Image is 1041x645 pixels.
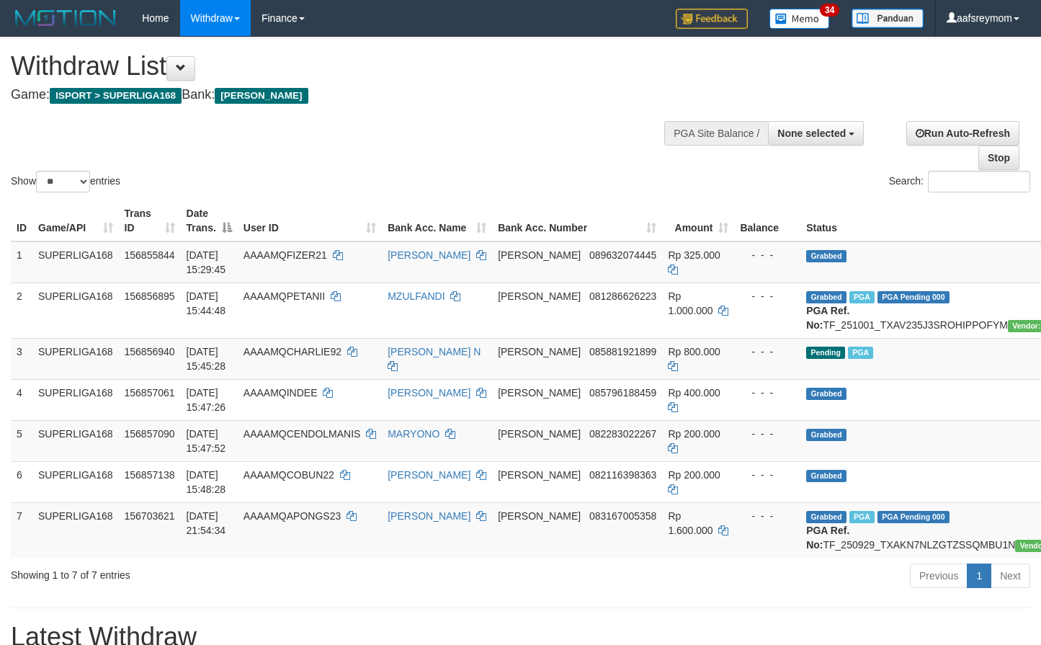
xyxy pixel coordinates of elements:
[11,200,32,241] th: ID
[806,511,846,523] span: Grabbed
[668,249,720,261] span: Rp 325.000
[589,469,656,481] span: Copy 082116398363 to clipboard
[849,511,875,523] span: Marked by aafchhiseyha
[125,290,175,302] span: 156856895
[11,7,120,29] img: MOTION_logo.png
[740,344,795,359] div: - - -
[852,9,924,28] img: panduan.png
[187,510,226,536] span: [DATE] 21:54:34
[740,468,795,482] div: - - -
[777,128,846,139] span: None selected
[589,510,656,522] span: Copy 083167005358 to clipboard
[119,200,181,241] th: Trans ID: activate to sort column ascending
[806,429,846,441] span: Grabbed
[734,200,800,241] th: Balance
[244,510,341,522] span: AAAAMQAPONGS23
[11,283,32,338] td: 2
[125,387,175,399] span: 156857061
[928,171,1030,192] input: Search:
[668,346,720,357] span: Rp 800.000
[589,290,656,302] span: Copy 081286626223 to clipboard
[32,338,119,379] td: SUPERLIGA168
[676,9,748,29] img: Feedback.jpg
[806,470,846,482] span: Grabbed
[244,249,327,261] span: AAAAMQFIZER21
[11,420,32,461] td: 5
[11,461,32,502] td: 6
[498,346,581,357] span: [PERSON_NAME]
[36,171,90,192] select: Showentries
[806,525,849,551] b: PGA Ref. No:
[877,511,950,523] span: PGA Pending
[492,200,662,241] th: Bank Acc. Number: activate to sort column ascending
[11,88,679,102] h4: Game: Bank:
[187,346,226,372] span: [DATE] 15:45:28
[668,290,712,316] span: Rp 1.000.000
[388,428,439,440] a: MARYONO
[11,241,32,283] td: 1
[244,346,341,357] span: AAAAMQCHARLIE92
[32,200,119,241] th: Game/API: activate to sort column ascending
[388,290,444,302] a: MZULFANDI
[388,510,470,522] a: [PERSON_NAME]
[806,250,846,262] span: Grabbed
[32,283,119,338] td: SUPERLIGA168
[11,171,120,192] label: Show entries
[589,428,656,440] span: Copy 082283022267 to clipboard
[498,387,581,399] span: [PERSON_NAME]
[668,428,720,440] span: Rp 200.000
[125,346,175,357] span: 156856940
[32,241,119,283] td: SUPERLIGA168
[215,88,308,104] span: [PERSON_NAME]
[589,346,656,357] span: Copy 085881921899 to clipboard
[991,564,1030,588] a: Next
[187,428,226,454] span: [DATE] 15:47:52
[11,562,423,582] div: Showing 1 to 7 of 7 entries
[806,305,849,331] b: PGA Ref. No:
[388,469,470,481] a: [PERSON_NAME]
[740,289,795,303] div: - - -
[910,564,968,588] a: Previous
[238,200,382,241] th: User ID: activate to sort column ascending
[498,469,581,481] span: [PERSON_NAME]
[244,469,334,481] span: AAAAMQCOBUN22
[806,388,846,400] span: Grabbed
[498,290,581,302] span: [PERSON_NAME]
[388,249,470,261] a: [PERSON_NAME]
[769,9,830,29] img: Button%20Memo.svg
[187,387,226,413] span: [DATE] 15:47:26
[889,171,1030,192] label: Search:
[32,420,119,461] td: SUPERLIGA168
[967,564,991,588] a: 1
[388,346,481,357] a: [PERSON_NAME] N
[50,88,182,104] span: ISPORT > SUPERLIGA168
[978,146,1019,170] a: Stop
[32,379,119,420] td: SUPERLIGA168
[877,291,950,303] span: PGA Pending
[740,509,795,523] div: - - -
[668,387,720,399] span: Rp 400.000
[382,200,492,241] th: Bank Acc. Name: activate to sort column ascending
[125,469,175,481] span: 156857138
[32,461,119,502] td: SUPERLIGA168
[664,121,768,146] div: PGA Site Balance /
[668,469,720,481] span: Rp 200.000
[11,502,32,558] td: 7
[820,4,839,17] span: 34
[740,386,795,400] div: - - -
[498,249,581,261] span: [PERSON_NAME]
[388,387,470,399] a: [PERSON_NAME]
[589,249,656,261] span: Copy 089632074445 to clipboard
[740,248,795,262] div: - - -
[806,347,845,359] span: Pending
[740,427,795,441] div: - - -
[498,510,581,522] span: [PERSON_NAME]
[498,428,581,440] span: [PERSON_NAME]
[849,291,875,303] span: Marked by aafheankoy
[806,291,846,303] span: Grabbed
[125,249,175,261] span: 156855844
[11,52,679,81] h1: Withdraw List
[668,510,712,536] span: Rp 1.600.000
[187,469,226,495] span: [DATE] 15:48:28
[125,510,175,522] span: 156703621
